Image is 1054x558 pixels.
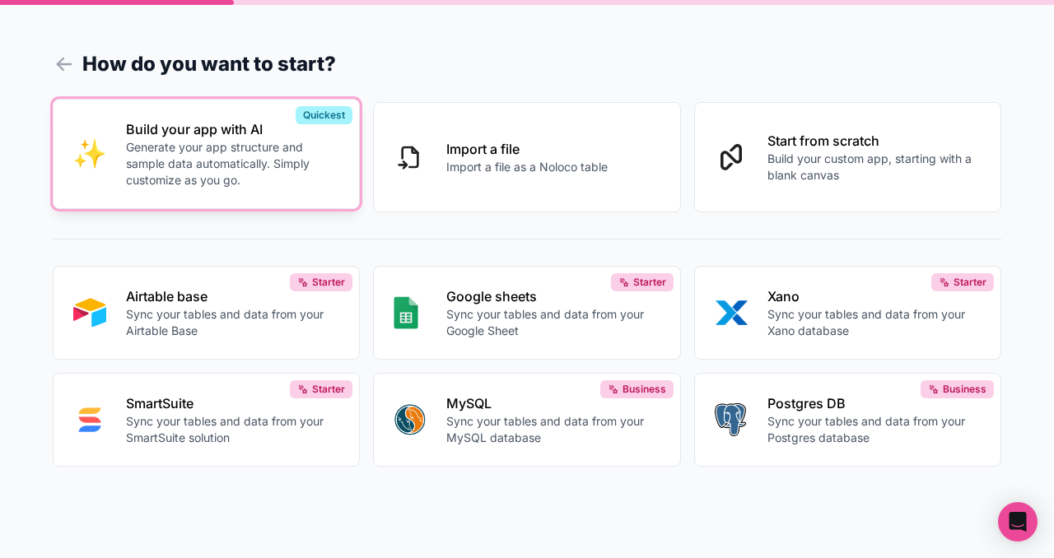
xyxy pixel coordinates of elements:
p: SmartSuite [126,393,339,413]
p: Postgres DB [767,393,981,413]
p: Build your custom app, starting with a blank canvas [767,151,981,184]
button: Start from scratchBuild your custom app, starting with a blank canvas [694,102,1001,212]
p: Import a file [446,139,608,159]
p: Import a file as a Noloco table [446,159,608,175]
button: INTERNAL_WITH_AIBuild your app with AIGenerate your app structure and sample data automatically. ... [53,99,360,209]
p: Sync your tables and data from your Google Sheet [446,306,660,339]
button: Import a fileImport a file as a Noloco table [373,102,680,212]
span: Starter [312,276,345,289]
p: Sync your tables and data from your Airtable Base [126,306,339,339]
p: Sync your tables and data from your Xano database [767,306,981,339]
p: Airtable base [126,286,339,306]
button: POSTGRESPostgres DBSync your tables and data from your Postgres databaseBusiness [694,373,1001,467]
p: Sync your tables and data from your SmartSuite solution [126,413,339,446]
p: Sync your tables and data from your MySQL database [446,413,660,446]
img: GOOGLE_SHEETS [394,296,417,329]
img: MYSQL [394,403,427,436]
button: MYSQLMySQLSync your tables and data from your MySQL databaseBusiness [373,373,680,467]
img: SMART_SUITE [73,403,106,436]
button: AIRTABLEAirtable baseSync your tables and data from your Airtable BaseStarter [53,266,360,360]
div: Quickest [296,106,352,124]
span: Starter [312,383,345,396]
span: Business [623,383,666,396]
p: Xano [767,286,981,306]
button: GOOGLE_SHEETSGoogle sheetsSync your tables and data from your Google SheetStarter [373,266,680,360]
span: Starter [954,276,986,289]
p: Generate your app structure and sample data automatically. Simply customize as you go. [126,139,339,188]
h1: How do you want to start? [53,49,1001,79]
p: Google sheets [446,286,660,306]
img: INTERNAL_WITH_AI [73,137,106,170]
span: Business [943,383,986,396]
p: Build your app with AI [126,119,339,139]
p: MySQL [446,393,660,413]
button: XANOXanoSync your tables and data from your Xano databaseStarter [694,266,1001,360]
button: SMART_SUITESmartSuiteSync your tables and data from your SmartSuite solutionStarter [53,373,360,467]
div: Open Intercom Messenger [998,502,1038,542]
img: AIRTABLE [73,296,106,329]
img: XANO [715,296,748,329]
p: Sync your tables and data from your Postgres database [767,413,981,446]
img: POSTGRES [715,403,747,436]
p: Start from scratch [767,131,981,151]
span: Starter [633,276,666,289]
